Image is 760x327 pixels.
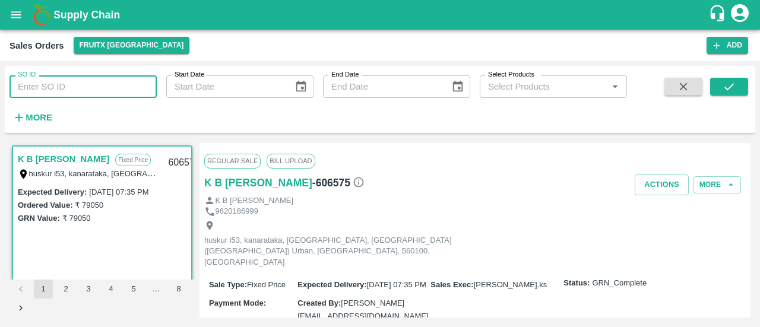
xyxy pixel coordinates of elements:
[124,280,143,299] button: Go to page 5
[18,214,60,223] label: GRN Value:
[446,75,469,98] button: Choose date
[53,9,120,21] b: Supply Chain
[74,37,190,54] button: Select DC
[488,70,534,80] label: Select Products
[169,280,188,299] button: Go to page 8
[9,38,64,53] div: Sales Orders
[18,201,72,209] label: Ordered Value:
[430,280,473,289] label: Sales Exec :
[209,299,266,307] label: Payment Mode :
[297,280,366,289] label: Expected Delivery :
[592,278,647,289] span: GRN_Complete
[247,280,286,289] span: Fixed Price
[2,1,30,28] button: open drawer
[161,149,207,177] div: 606575
[34,280,53,299] button: page 1
[79,280,98,299] button: Go to page 3
[267,154,315,168] span: Bill Upload
[331,70,359,80] label: End Date
[607,79,623,94] button: Open
[75,201,103,209] label: ₹ 79050
[297,299,341,307] label: Created By :
[204,154,261,168] span: Regular Sale
[635,174,689,195] button: Actions
[102,280,121,299] button: Go to page 4
[56,280,75,299] button: Go to page 2
[483,79,604,94] input: Select Products
[175,70,204,80] label: Start Date
[9,107,55,128] button: More
[62,214,91,223] label: ₹ 79050
[147,284,166,295] div: …
[707,37,748,54] button: Add
[89,188,148,196] label: [DATE] 07:35 PM
[323,75,442,98] input: End Date
[693,176,741,193] button: More
[290,75,312,98] button: Choose date
[209,280,247,289] label: Sale Type :
[18,188,87,196] label: Expected Delivery :
[9,75,157,98] input: Enter SO ID
[297,299,428,320] span: [PERSON_NAME][EMAIL_ADDRESS][DOMAIN_NAME]
[29,169,587,178] label: huskur i53, kanarataka, [GEOGRAPHIC_DATA], [GEOGRAPHIC_DATA] ([GEOGRAPHIC_DATA]) Urban, [GEOGRAPH...
[367,280,426,289] span: [DATE] 07:35 PM
[216,206,258,217] p: 9620186999
[563,278,590,289] label: Status:
[216,195,293,207] p: K B [PERSON_NAME]
[312,174,365,191] h6: - 606575
[53,7,708,23] a: Supply Chain
[204,174,312,191] a: K B [PERSON_NAME]
[708,4,729,26] div: customer-support
[474,280,547,289] span: [PERSON_NAME].ks
[18,70,36,80] label: SO ID
[204,235,471,268] p: huskur i53, kanarataka, [GEOGRAPHIC_DATA], [GEOGRAPHIC_DATA] ([GEOGRAPHIC_DATA]) Urban, [GEOGRAPH...
[166,75,285,98] input: Start Date
[11,299,30,318] button: Go to next page
[9,280,195,318] nav: pagination navigation
[26,113,52,122] strong: More
[18,151,109,167] a: K B [PERSON_NAME]
[729,2,750,27] div: account of current user
[30,3,53,27] img: logo
[115,154,151,166] p: Fixed Price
